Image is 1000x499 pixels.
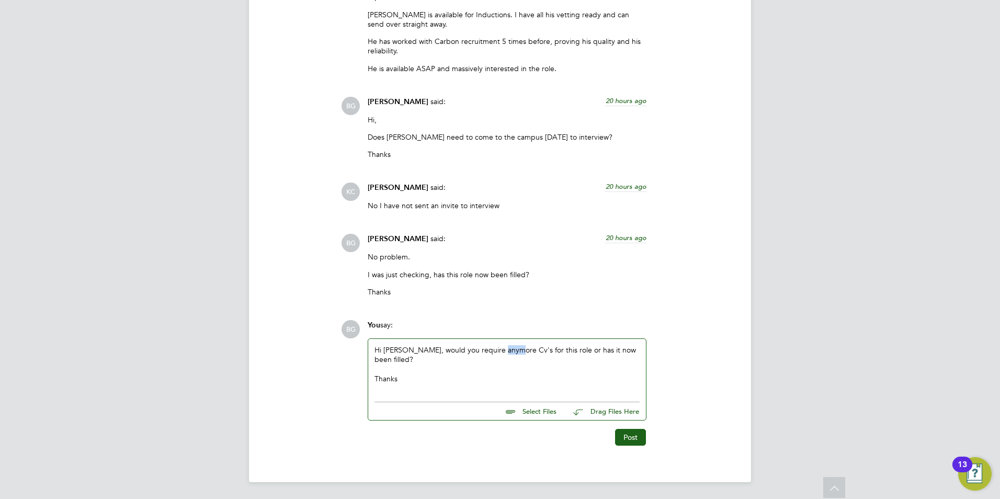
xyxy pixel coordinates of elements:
[606,96,646,105] span: 20 hours ago
[368,132,646,142] p: Does [PERSON_NAME] need to come to the campus [DATE] to interview?
[368,150,646,159] p: Thanks
[606,233,646,242] span: 20 hours ago
[368,234,428,243] span: [PERSON_NAME]
[368,183,428,192] span: [PERSON_NAME]
[342,183,360,201] span: KC
[368,321,380,330] span: You
[430,97,446,106] span: said:
[368,10,646,29] p: [PERSON_NAME] is available for Inductions. I have all his vetting ready and can send over straigh...
[565,401,640,423] button: Drag Files Here
[368,320,646,338] div: say:
[342,320,360,338] span: BG
[368,97,428,106] span: [PERSON_NAME]
[342,97,360,115] span: BG
[374,345,640,390] div: Hi [PERSON_NAME], would you require anymore Cv's for this role or has it now been filled?
[368,37,646,55] p: He has worked with Carbon recruitment 5 times before, proving his quality and his reliability.
[615,429,646,446] button: Post
[430,183,446,192] span: said:
[958,464,967,478] div: 13
[606,182,646,191] span: 20 hours ago
[368,287,646,297] p: Thanks
[430,234,446,243] span: said:
[368,252,646,262] p: No problem.
[368,115,646,124] p: Hi,
[374,374,640,383] div: Thanks
[342,234,360,252] span: BG
[958,457,992,491] button: Open Resource Center, 13 new notifications
[368,270,646,279] p: I was just checking, has this role now been filled?
[368,64,646,73] p: He is available ASAP and massively interested in the role.
[368,201,646,210] p: No I have not sent an invite to interview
